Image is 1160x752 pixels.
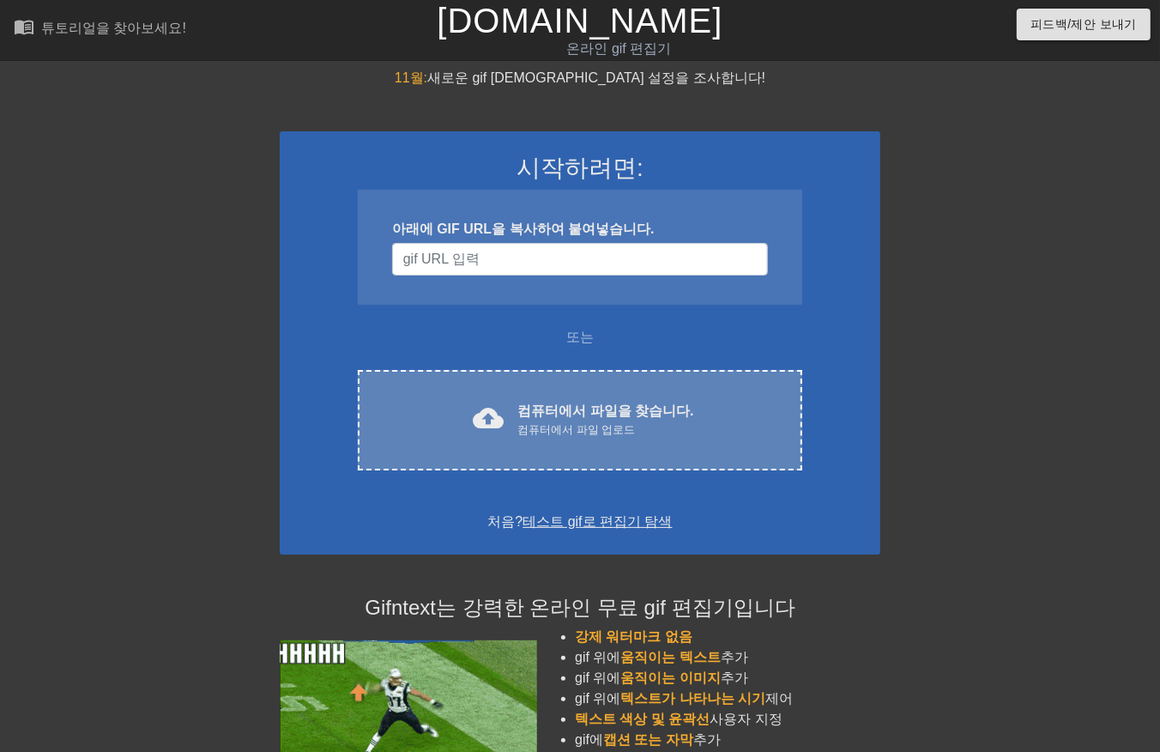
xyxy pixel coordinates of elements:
[575,688,880,709] li: gif 위에 제어
[437,2,722,39] a: [DOMAIN_NAME]
[523,514,672,529] a: 테스트 gif로 편집기 탐색
[621,650,721,664] span: 움직이는 텍스트
[14,16,186,43] a: 튜토리얼을 찾아보세요!
[280,68,880,88] div: 새로운 gif [DEMOGRAPHIC_DATA] 설정을 조사합니다!
[621,691,766,706] span: 텍스트가 나타나는 시기
[392,219,768,240] div: 아래에 GIF URL을 복사하여 붙여넣습니다.
[575,709,880,730] li: 사용자 지정
[473,403,504,434] span: cloud_upload
[517,421,693,439] div: 컴퓨터에서 파일 업로드
[603,732,693,747] span: 캡션 또는 자막
[41,21,186,35] div: 튜토리얼을 찾아보세요!
[302,512,858,532] div: 처음?
[621,670,721,685] span: 움직이는 이미지
[396,39,843,59] div: 온라인 gif 편집기
[517,403,693,418] font: 컴퓨터에서 파일을 찾습니다.
[1017,9,1151,40] button: 피드백/제안 보내기
[575,647,880,668] li: gif 위에 추가
[324,327,836,348] div: 또는
[392,243,768,276] input: 사용자 이름
[575,730,880,750] li: gif에 추가
[1030,14,1137,35] span: 피드백/제안 보내기
[302,154,858,183] h3: 시작하려면:
[280,596,880,621] h4: Gifntext는 강력한 온라인 무료 gif 편집기입니다
[575,629,692,644] span: 강제 워터마크 없음
[575,712,710,726] span: 텍스트 색상 및 윤곽선
[395,70,427,85] span: 11월:
[575,668,880,688] li: gif 위에 추가
[14,16,34,37] span: menu_book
